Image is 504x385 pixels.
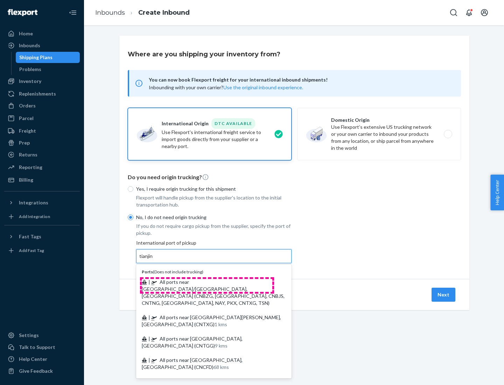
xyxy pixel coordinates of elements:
[136,185,292,192] p: Yes, I require origin trucking for this shipment
[19,367,53,374] div: Give Feedback
[142,279,285,306] span: All ports near [GEOGRAPHIC_DATA]/[GEOGRAPHIC_DATA], [GEOGRAPHIC_DATA] (CNBZG, [GEOGRAPHIC_DATA], ...
[95,9,125,16] a: Inbounds
[19,199,48,206] div: Integrations
[4,330,80,341] a: Settings
[148,357,150,363] span: |
[136,194,292,208] p: Flexport will handle pickup from the supplier's location to the initial transportation hub.
[19,344,55,351] div: Talk to Support
[19,30,33,37] div: Home
[128,186,133,192] input: Yes, I require origin trucking for this shipment
[19,78,41,85] div: Inventory
[128,173,461,181] p: Do you need origin trucking?
[4,28,80,39] a: Home
[19,213,50,219] div: Add Integration
[19,332,39,339] div: Settings
[4,342,80,353] a: Talk to Support
[142,336,243,349] span: All ports near [GEOGRAPHIC_DATA], [GEOGRAPHIC_DATA] (CNTGG)
[4,125,80,136] a: Freight
[4,197,80,208] button: Integrations
[142,269,153,274] b: Ports
[4,231,80,242] button: Fast Tags
[19,247,44,253] div: Add Fast Tag
[19,42,40,49] div: Inbounds
[477,6,491,20] button: Open account menu
[4,162,80,173] a: Reporting
[128,50,280,59] h3: Where are you shipping your inventory from?
[136,239,292,263] div: International port of pickup
[19,356,47,363] div: Help Center
[142,357,243,370] span: All ports near [GEOGRAPHIC_DATA], [GEOGRAPHIC_DATA] (CNCFD)
[213,364,229,370] span: 68 kms
[8,9,37,16] img: Flexport logo
[19,233,41,240] div: Fast Tags
[19,164,42,171] div: Reporting
[136,223,292,237] p: If you do not require cargo pickup from the supplier, specify the port of pickup.
[4,174,80,185] a: Billing
[19,54,52,61] div: Shipping Plans
[19,127,36,134] div: Freight
[490,175,504,210] button: Help Center
[142,314,281,327] span: All ports near [GEOGRAPHIC_DATA][PERSON_NAME], [GEOGRAPHIC_DATA] (CNTXG)
[4,137,80,148] a: Prep
[139,253,154,260] input: Ports(Does not include trucking) | All ports near [GEOGRAPHIC_DATA]/[GEOGRAPHIC_DATA], [GEOGRAPHI...
[19,176,33,183] div: Billing
[90,2,195,23] ol: breadcrumbs
[19,90,56,97] div: Replenishments
[223,84,303,91] button: Use the original inbound experience.
[136,214,292,221] p: No, I do not need origin trucking
[4,365,80,377] button: Give Feedback
[215,321,227,327] span: 1 kms
[142,269,203,274] span: ( Does not include trucking )
[447,6,461,20] button: Open Search Box
[4,211,80,222] a: Add Integration
[19,66,41,73] div: Problems
[148,279,150,285] span: |
[19,151,37,158] div: Returns
[432,288,455,302] button: Next
[4,113,80,124] a: Parcel
[4,245,80,256] a: Add Fast Tag
[4,76,80,87] a: Inventory
[4,353,80,365] a: Help Center
[128,215,133,220] input: No, I do not need origin trucking
[19,139,30,146] div: Prep
[16,64,80,75] a: Problems
[4,40,80,51] a: Inbounds
[66,6,80,20] button: Close Navigation
[16,52,80,63] a: Shipping Plans
[149,84,303,90] span: Inbounding with your own carrier?
[462,6,476,20] button: Open notifications
[149,76,453,84] span: You can now book Flexport freight for your international inbound shipments!
[19,115,34,122] div: Parcel
[4,88,80,99] a: Replenishments
[148,314,150,320] span: |
[215,343,227,349] span: 9 kms
[148,336,150,342] span: |
[4,100,80,111] a: Orders
[19,102,36,109] div: Orders
[138,9,190,16] a: Create Inbound
[4,149,80,160] a: Returns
